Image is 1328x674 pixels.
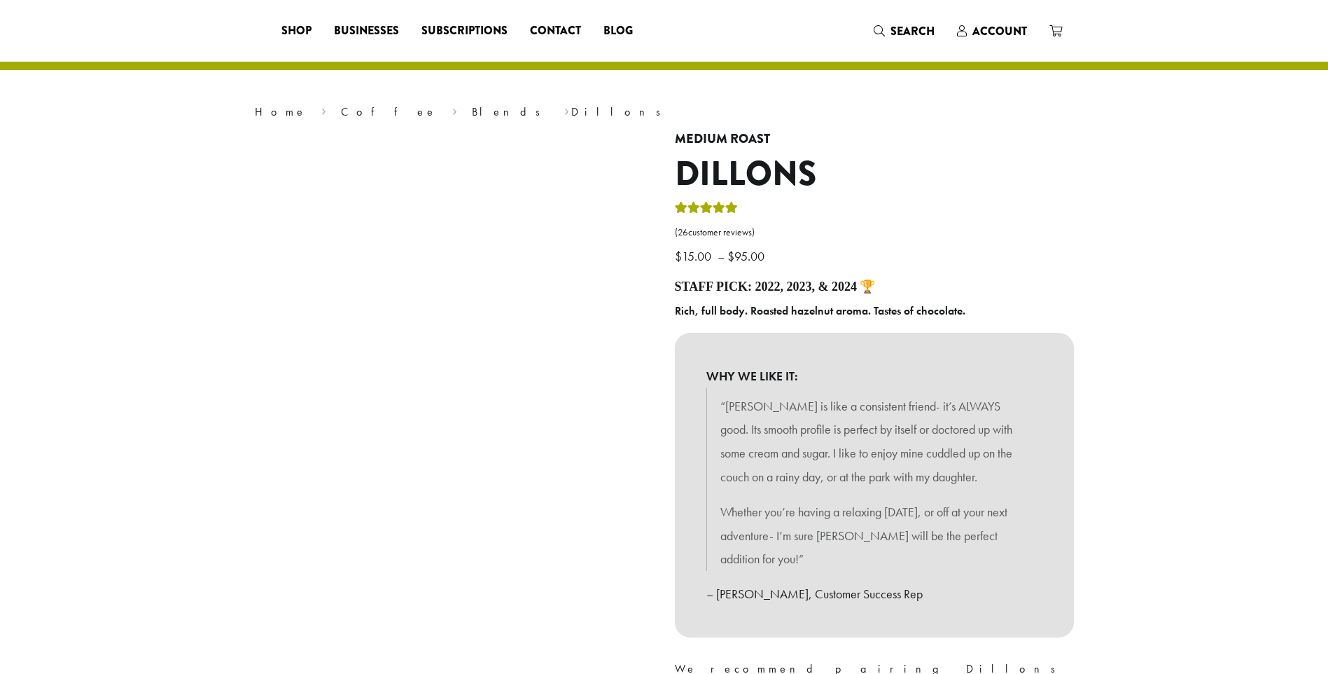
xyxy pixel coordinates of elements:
a: Home [255,104,307,119]
h4: Medium Roast [675,132,1074,147]
span: Shop [281,22,312,40]
span: › [564,99,569,121]
a: Shop [270,20,323,42]
span: Blog [603,22,633,40]
a: (26customer reviews) [675,226,1074,240]
span: › [321,99,326,121]
p: “[PERSON_NAME] is like a consistent friend- it’s ALWAYS good. Its smooth profile is perfect by it... [720,394,1028,489]
span: $ [675,248,682,264]
span: › [452,99,457,121]
span: Contact [530,22,581,40]
span: – [718,248,725,264]
h1: Dillons [675,154,1074,195]
bdi: 95.00 [727,248,768,264]
p: – [PERSON_NAME], Customer Success Rep [706,582,1042,606]
h4: Staff Pick: 2022, 2023, & 2024 🏆 [675,280,1074,295]
span: $ [727,248,734,264]
span: Account [972,23,1027,39]
span: Search [890,23,935,39]
nav: Breadcrumb [255,104,1074,121]
bdi: 15.00 [675,248,715,264]
span: Subscriptions [421,22,508,40]
a: Coffee [341,104,437,119]
a: Blends [472,104,550,119]
p: Whether you’re having a relaxing [DATE], or off at your next adventure- I’m sure [PERSON_NAME] wi... [720,500,1028,571]
b: WHY WE LIKE IT: [706,364,1042,388]
a: Search [862,20,946,43]
span: Businesses [334,22,399,40]
div: Rated 5.00 out of 5 [675,200,738,221]
span: 26 [678,226,688,238]
b: Rich, full body. Roasted hazelnut aroma. Tastes of chocolate. [675,303,965,318]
